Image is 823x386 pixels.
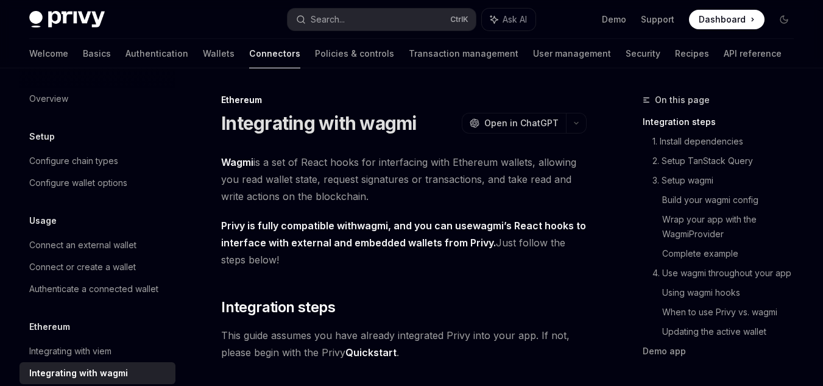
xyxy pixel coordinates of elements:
[29,213,57,228] h5: Usage
[662,190,804,210] a: Build your wagmi config
[662,283,804,302] a: Using wagmi hooks
[533,39,611,68] a: User management
[19,88,175,110] a: Overview
[19,340,175,362] a: Integrating with viem
[19,278,175,300] a: Authenticate a connected wallet
[662,210,804,244] a: Wrap your app with the WagmiProvider
[29,282,158,296] div: Authenticate a connected wallet
[221,327,587,361] span: This guide assumes you have already integrated Privy into your app. If not, please begin with the...
[473,220,504,232] a: wagmi
[221,112,417,134] h1: Integrating with wagmi
[29,39,68,68] a: Welcome
[643,341,804,361] a: Demo app
[409,39,518,68] a: Transaction management
[626,39,660,68] a: Security
[19,256,175,278] a: Connect or create a wallet
[699,13,746,26] span: Dashboard
[482,9,535,30] button: Ask AI
[675,39,709,68] a: Recipes
[83,39,111,68] a: Basics
[315,39,394,68] a: Policies & controls
[662,322,804,341] a: Updating the active wallet
[19,234,175,256] a: Connect an external wallet
[357,220,388,232] a: wagmi
[29,11,105,28] img: dark logo
[29,238,136,252] div: Connect an external wallet
[29,176,127,190] div: Configure wallet options
[462,113,566,134] button: Open in ChatGPT
[19,362,175,384] a: Integrating with wagmi
[125,39,188,68] a: Authentication
[29,260,136,274] div: Connect or create a wallet
[652,171,804,190] a: 3. Setup wagmi
[345,346,397,359] a: Quickstart
[19,150,175,172] a: Configure chain types
[221,298,335,317] span: Integration steps
[662,302,804,322] a: When to use Privy vs. wagmi
[774,10,794,29] button: Toggle dark mode
[503,13,527,26] span: Ask AI
[652,263,804,283] a: 4. Use wagmi throughout your app
[652,151,804,171] a: 2. Setup TanStack Query
[724,39,782,68] a: API reference
[221,156,253,169] a: Wagmi
[662,244,804,263] a: Complete example
[203,39,235,68] a: Wallets
[29,129,55,144] h5: Setup
[29,320,70,334] h5: Ethereum
[689,10,765,29] a: Dashboard
[221,94,587,106] div: Ethereum
[641,13,674,26] a: Support
[655,93,710,107] span: On this page
[288,9,476,30] button: Search...CtrlK
[221,217,587,268] span: Just follow the steps below!
[19,172,175,194] a: Configure wallet options
[29,154,118,168] div: Configure chain types
[643,112,804,132] a: Integration steps
[484,117,559,129] span: Open in ChatGPT
[221,220,586,249] strong: Privy is fully compatible with , and you can use ’s React hooks to interface with external and em...
[29,91,68,106] div: Overview
[311,12,345,27] div: Search...
[602,13,626,26] a: Demo
[29,366,128,381] div: Integrating with wagmi
[450,15,468,24] span: Ctrl K
[249,39,300,68] a: Connectors
[29,344,111,359] div: Integrating with viem
[652,132,804,151] a: 1. Install dependencies
[221,154,587,205] span: is a set of React hooks for interfacing with Ethereum wallets, allowing you read wallet state, re...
